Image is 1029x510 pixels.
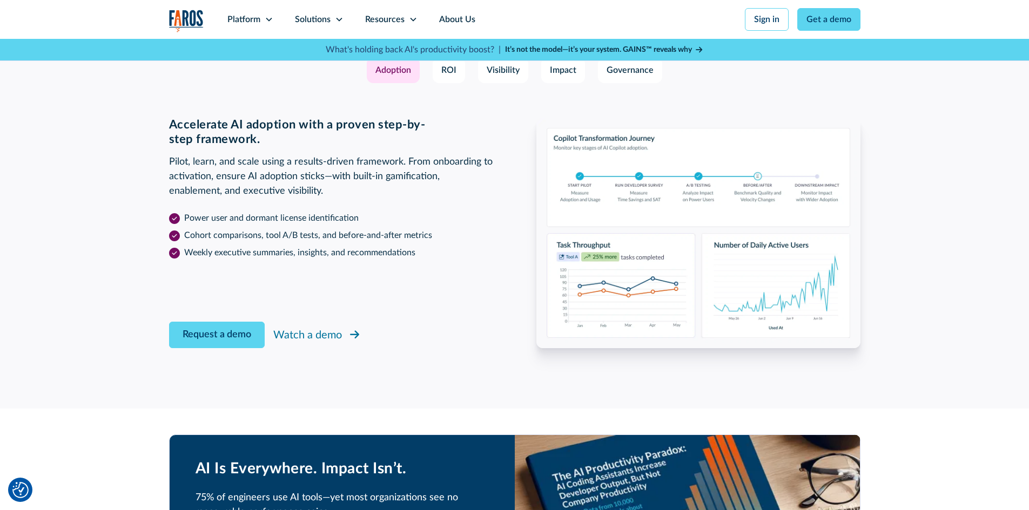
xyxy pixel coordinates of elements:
[607,64,654,77] div: Governance
[169,10,204,32] a: home
[169,212,493,225] li: Power user and dormant license identification
[273,325,361,345] a: Watch a demo
[505,44,704,56] a: It’s not the model—it’s your system. GAINS™ reveals why
[441,64,456,77] div: ROI
[295,13,331,26] div: Solutions
[169,322,265,348] a: Request a demo
[487,64,520,77] div: Visibility
[196,460,489,478] h2: AI Is Everywhere. Impact Isn’t.
[273,327,342,343] div: Watch a demo
[227,13,260,26] div: Platform
[169,246,493,259] li: Weekly executive summaries, insights, and recommendations
[12,482,29,498] img: Revisit consent button
[550,64,576,77] div: Impact
[12,482,29,498] button: Cookie Settings
[505,46,692,53] strong: It’s not the model—it’s your system. GAINS™ reveals why
[169,118,493,146] h3: Accelerate AI adoption with a proven step-by-step framework.
[169,155,493,199] p: Pilot, learn, and scale using a results-driven framework. From onboarding to activation, ensure A...
[169,229,493,242] li: Cohort comparisons, tool A/B tests, and before-and-after metrics
[375,64,411,77] div: Adoption
[365,13,405,26] div: Resources
[797,8,860,31] a: Get a demo
[745,8,789,31] a: Sign in
[169,10,204,32] img: Logo of the analytics and reporting company Faros.
[326,43,501,56] p: What's holding back AI's productivity boost? |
